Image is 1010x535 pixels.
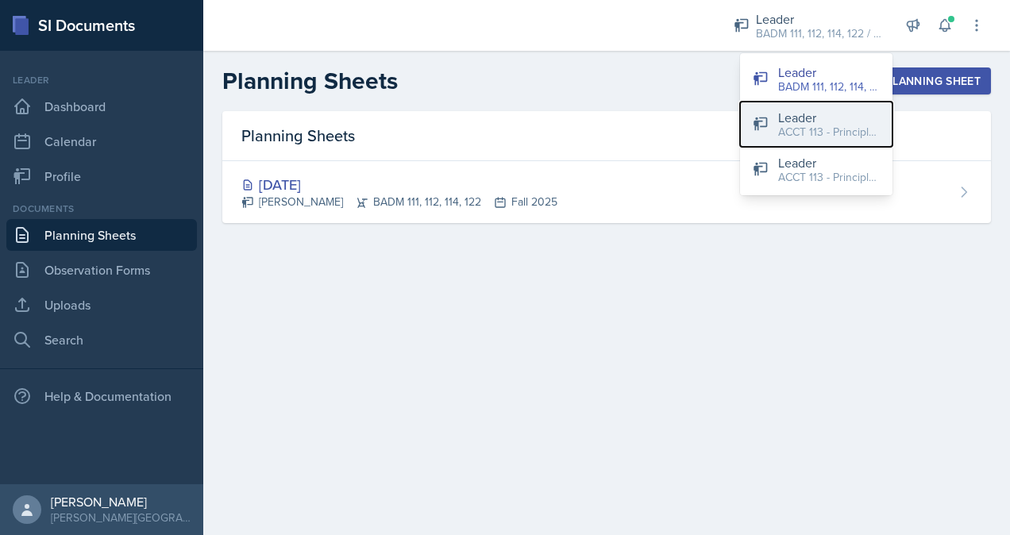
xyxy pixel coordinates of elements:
[834,67,991,94] button: New Planning Sheet
[6,73,197,87] div: Leader
[241,174,557,195] div: [DATE]
[778,63,880,82] div: Leader
[241,194,557,210] div: [PERSON_NAME] BADM 111, 112, 114, 122 Fall 2025
[6,254,197,286] a: Observation Forms
[6,219,197,251] a: Planning Sheets
[740,102,892,147] button: Leader ACCT 113 - Principles of Accounting I / Fall 2025
[778,79,880,95] div: BADM 111, 112, 114, 122 / Fall 2025
[778,124,880,140] div: ACCT 113 - Principles of Accounting I / Fall 2025
[740,56,892,102] button: Leader BADM 111, 112, 114, 122 / Fall 2025
[6,380,197,412] div: Help & Documentation
[51,510,191,525] div: [PERSON_NAME][GEOGRAPHIC_DATA]
[6,324,197,356] a: Search
[756,25,883,42] div: BADM 111, 112, 114, 122 / Fall 2025
[6,202,197,216] div: Documents
[778,108,880,127] div: Leader
[222,67,398,95] h2: Planning Sheets
[756,10,883,29] div: Leader
[222,111,991,161] div: Planning Sheets
[6,90,197,122] a: Dashboard
[778,169,880,186] div: ACCT 113 - Principles of Accounting I / Fall 2025
[222,161,991,223] a: [DATE] [PERSON_NAME]BADM 111, 112, 114, 122Fall 2025
[6,160,197,192] a: Profile
[6,125,197,157] a: Calendar
[51,494,191,510] div: [PERSON_NAME]
[844,75,981,87] div: New Planning Sheet
[740,147,892,192] button: Leader ACCT 113 - Principles of Accounting I / Fall 2025
[778,153,880,172] div: Leader
[6,289,197,321] a: Uploads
